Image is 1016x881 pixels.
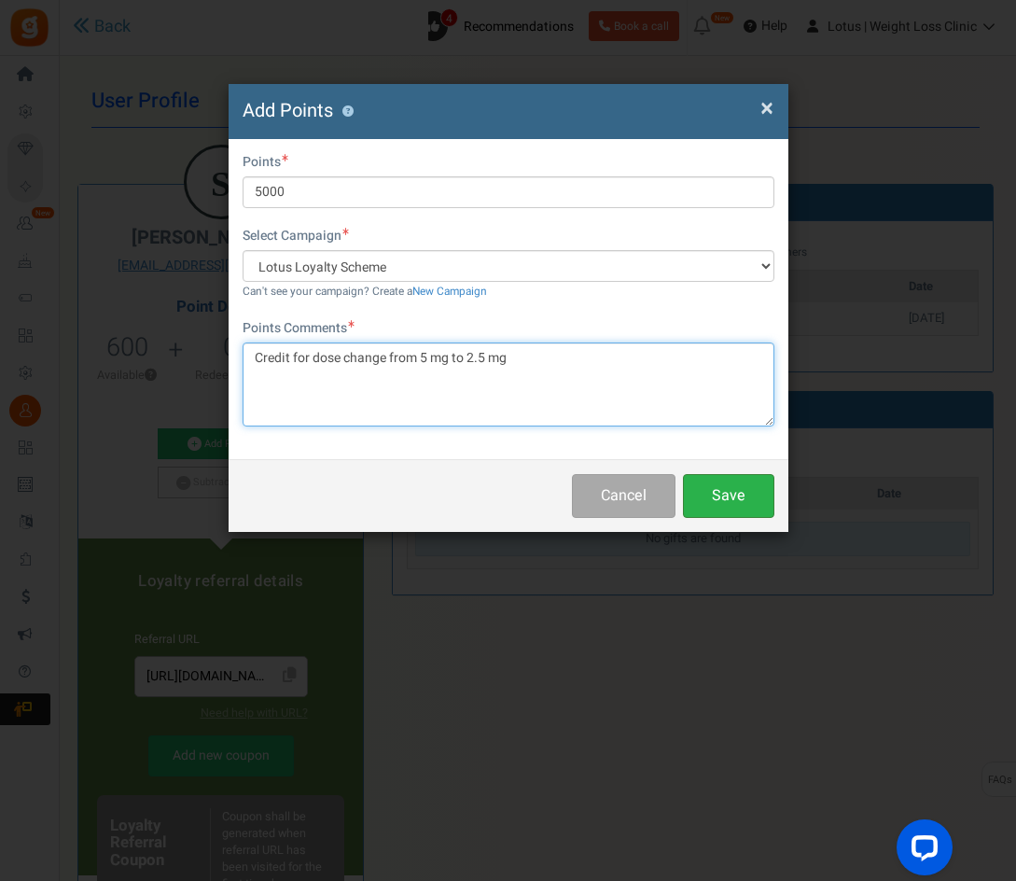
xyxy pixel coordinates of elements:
span: Add Points [243,97,333,124]
button: Save [683,474,774,518]
small: Can't see your campaign? Create a [243,284,487,300]
a: New Campaign [412,284,487,300]
button: Cancel [572,474,675,518]
button: ? [342,105,355,118]
label: Select Campaign [243,227,349,245]
label: Points [243,153,288,172]
span: × [760,91,773,126]
label: Points Comments [243,319,355,338]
